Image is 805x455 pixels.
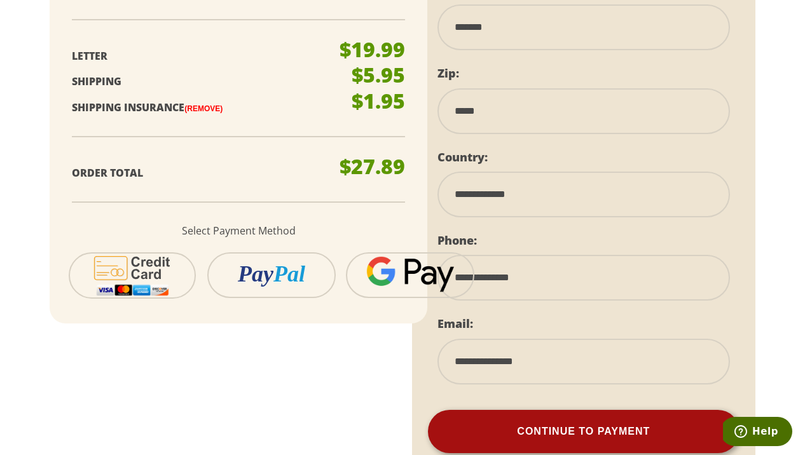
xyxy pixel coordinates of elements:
p: $19.99 [340,39,405,60]
label: Zip: [437,65,459,81]
button: PayPal [207,252,336,298]
i: Pay [238,261,273,287]
label: Phone: [437,233,477,248]
p: $1.95 [352,91,405,111]
p: Letter [72,47,346,65]
p: Shipping [72,72,346,91]
label: Country: [437,149,488,165]
a: (Remove) [184,104,223,113]
p: Shipping Insurance [72,98,346,117]
img: cc-icon-2.svg [86,254,179,297]
p: Select Payment Method [72,222,405,240]
p: Order Total [72,164,346,182]
img: googlepay.png [366,256,454,292]
button: Continue To Payment [428,410,740,453]
i: Pal [273,261,305,287]
label: Email: [437,316,473,331]
p: $27.89 [340,156,405,177]
iframe: Opens a widget where you can find more information [723,417,792,449]
p: $5.95 [352,65,405,85]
